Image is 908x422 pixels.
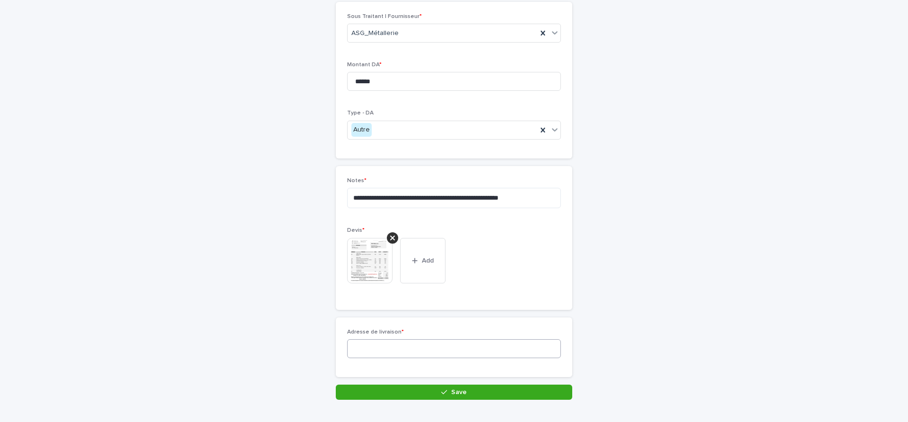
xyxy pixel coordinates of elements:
[347,110,374,116] span: Type - DA
[347,228,365,233] span: Devis
[351,123,372,137] div: Autre
[347,14,422,19] span: Sous Traitant | Fournisseur
[347,62,382,68] span: Montant DA
[400,238,445,283] button: Add
[336,385,572,400] button: Save
[347,178,367,184] span: Notes
[451,389,467,396] span: Save
[351,28,399,38] span: ASG_Métallerie
[347,329,404,335] span: Adresse de livraison
[422,257,434,264] span: Add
